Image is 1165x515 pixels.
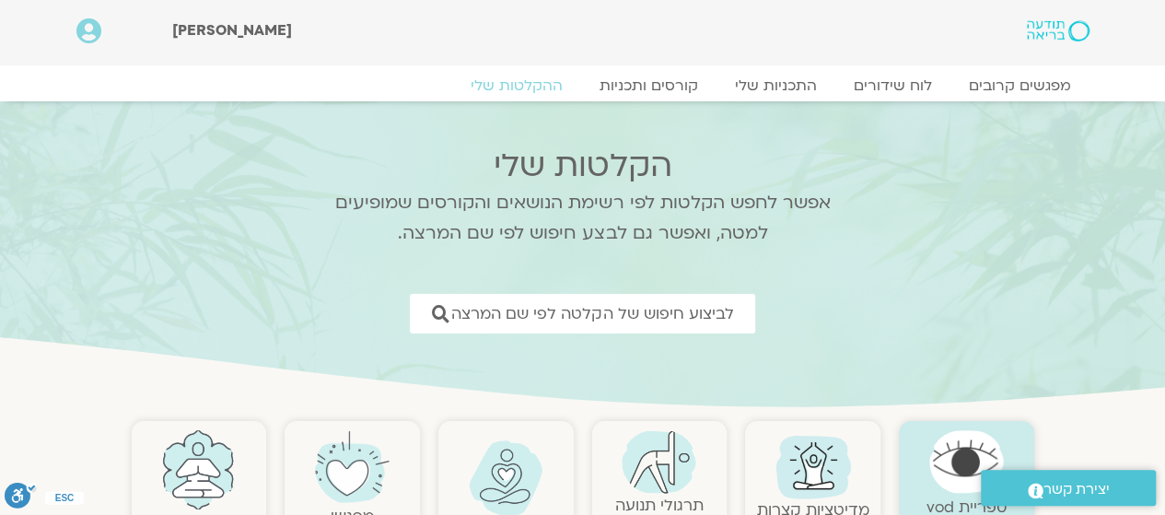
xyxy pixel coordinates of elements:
[410,294,755,334] a: לביצוע חיפוש של הקלטה לפי שם המרצה
[311,188,855,249] p: אפשר לחפש הקלטות לפי רשימת הנושאים והקורסים שמופיעים למטה, ואפשר גם לבצע חיפוש לפי שם המרצה.
[716,76,835,95] a: התכניות שלי
[172,20,292,41] span: [PERSON_NAME]
[451,305,733,322] span: לביצוע חיפוש של הקלטה לפי שם המרצה
[76,76,1089,95] nav: Menu
[452,76,581,95] a: ההקלטות שלי
[950,76,1089,95] a: מפגשים קרובים
[981,470,1156,506] a: יצירת קשר
[835,76,950,95] a: לוח שידורים
[1043,477,1110,502] span: יצירת קשר
[311,147,855,184] h2: הקלטות שלי
[581,76,716,95] a: קורסים ותכניות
